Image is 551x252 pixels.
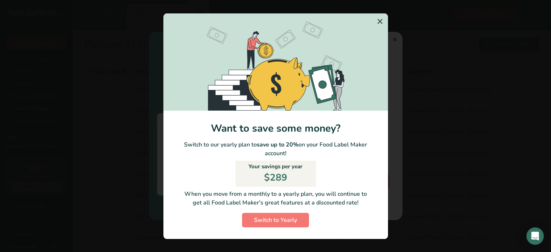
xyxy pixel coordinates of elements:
div: Open Intercom Messenger [526,227,544,245]
span: Switch to Yearly [254,216,297,224]
b: save up to 20% [257,141,299,149]
h1: Want to save some money? [163,122,388,135]
p: Your savings per year [249,162,302,171]
p: $289 [264,170,287,185]
p: When you move from a monthly to a yearly plan, you will continue to get all Food Label Maker's gr... [169,190,382,207]
button: Switch to Yearly [242,213,309,227]
p: Switch to our yearly plan to on your Food Label Maker account! [163,140,388,158]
